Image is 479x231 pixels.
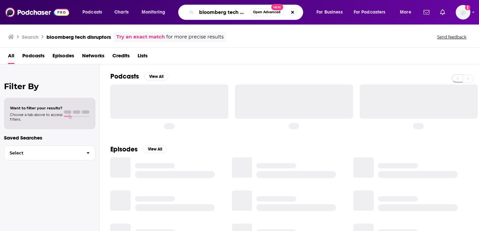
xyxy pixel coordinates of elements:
button: Open AdvancedNew [250,8,284,16]
button: open menu [312,7,351,18]
h2: Podcasts [110,72,139,81]
span: For Business [316,8,343,17]
a: Charts [110,7,133,18]
p: Saved Searches [4,135,95,141]
span: More [400,8,411,17]
a: Lists [138,50,148,64]
span: Podcasts [82,8,102,17]
h3: bloomberg tech disruptors [47,34,111,40]
span: Want to filter your results? [10,106,62,110]
h3: Search [22,34,39,40]
span: Select [4,151,81,155]
button: open menu [349,7,395,18]
img: User Profile [456,5,470,20]
span: New [271,4,283,10]
span: For Podcasters [354,8,386,17]
a: EpisodesView All [110,145,167,153]
input: Search podcasts, credits, & more... [196,7,250,18]
a: Credits [112,50,130,64]
h2: Episodes [110,145,138,153]
button: View All [143,145,167,153]
button: Select [4,145,95,160]
button: Show profile menu [456,5,470,20]
a: Show notifications dropdown [437,7,448,18]
a: Try an exact match [116,33,165,41]
a: All [8,50,14,64]
a: Networks [82,50,104,64]
a: PodcastsView All [110,72,168,81]
span: Open Advanced [253,11,281,14]
h2: Filter By [4,82,95,91]
a: Podcasts [22,50,45,64]
button: open menu [78,7,111,18]
a: Show notifications dropdown [421,7,432,18]
span: Logged in as abbie.hatfield [456,5,470,20]
span: for more precise results [166,33,224,41]
div: Search podcasts, credits, & more... [184,5,309,20]
img: Podchaser - Follow, Share and Rate Podcasts [5,6,69,19]
span: Monitoring [142,8,165,17]
a: Episodes [53,50,74,64]
button: View All [144,73,168,81]
button: open menu [137,7,174,18]
span: Choose a tab above to access filters. [10,112,62,122]
button: Send feedback [435,34,468,40]
span: Charts [114,8,129,17]
svg: Add a profile image [465,5,470,10]
button: open menu [395,7,419,18]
